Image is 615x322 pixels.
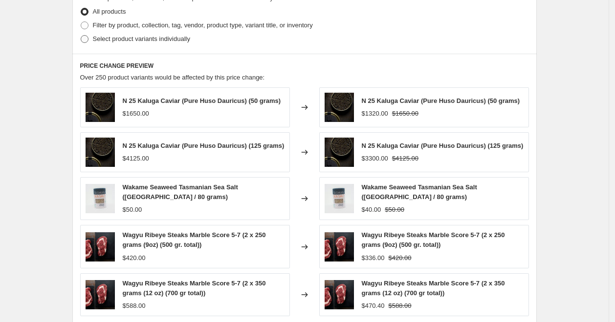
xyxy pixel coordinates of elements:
[86,93,115,122] img: CVKAL_small_d07ba5c2-415a-4443-b56a-a31c2feecc07_80x.jpg
[123,301,146,311] div: $588.00
[362,109,388,119] div: $1320.00
[325,280,354,309] img: YWAURE5_2BSmall_80x.jpg
[93,8,126,15] span: All products
[362,97,520,104] span: N 25 Kaluga Caviar (Pure Huso Dauricus) (50 grams)
[389,253,412,263] strike: $420.00
[325,184,354,213] img: P6047918_80x.jpg
[325,93,354,122] img: CVKAL_small_d07ba5c2-415a-4443-b56a-a31c2feecc07_80x.jpg
[362,231,505,248] span: Wagyu Ribeye Steaks Marble Score 5-7 (2 x 250 grams (9oz) (500 gr. total))
[385,205,404,215] strike: $50.00
[80,74,265,81] span: Over 250 product variants would be affected by this price change:
[123,280,266,297] span: Wagyu Ribeye Steaks Marble Score 5-7 (2 x 350 grams (12 oz) (700 gr total))
[123,205,142,215] div: $50.00
[123,231,266,248] span: Wagyu Ribeye Steaks Marble Score 5-7 (2 x 250 grams (9oz) (500 gr. total))
[389,301,412,311] strike: $588.00
[93,35,190,42] span: Select product variants individually
[86,232,115,262] img: YWAURE5_2BSmall_80x.jpg
[362,280,505,297] span: Wagyu Ribeye Steaks Marble Score 5-7 (2 x 350 grams (12 oz) (700 gr total))
[362,142,524,149] span: N 25 Kaluga Caviar (Pure Huso Dauricus) (125 grams)
[392,109,418,119] strike: $1650.00
[86,138,115,167] img: CVKAL_small_d07ba5c2-415a-4443-b56a-a31c2feecc07_80x.jpg
[86,184,115,213] img: P6047918_80x.jpg
[123,142,285,149] span: N 25 Kaluga Caviar (Pure Huso Dauricus) (125 grams)
[93,21,313,29] span: Filter by product, collection, tag, vendor, product type, variant title, or inventory
[123,109,149,119] div: $1650.00
[86,280,115,309] img: YWAURE5_2BSmall_80x.jpg
[362,253,385,263] div: $336.00
[325,232,354,262] img: YWAURE5_2BSmall_80x.jpg
[362,301,385,311] div: $470.40
[362,154,388,163] div: $3300.00
[325,138,354,167] img: CVKAL_small_d07ba5c2-415a-4443-b56a-a31c2feecc07_80x.jpg
[123,97,281,104] span: N 25 Kaluga Caviar (Pure Huso Dauricus) (50 grams)
[392,154,418,163] strike: $4125.00
[123,154,149,163] div: $4125.00
[362,183,477,201] span: Wakame Seaweed Tasmanian Sea Salt ([GEOGRAPHIC_DATA] / 80 grams)
[123,253,146,263] div: $420.00
[362,205,381,215] div: $40.00
[123,183,238,201] span: Wakame Seaweed Tasmanian Sea Salt ([GEOGRAPHIC_DATA] / 80 grams)
[80,62,529,70] h6: PRICE CHANGE PREVIEW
